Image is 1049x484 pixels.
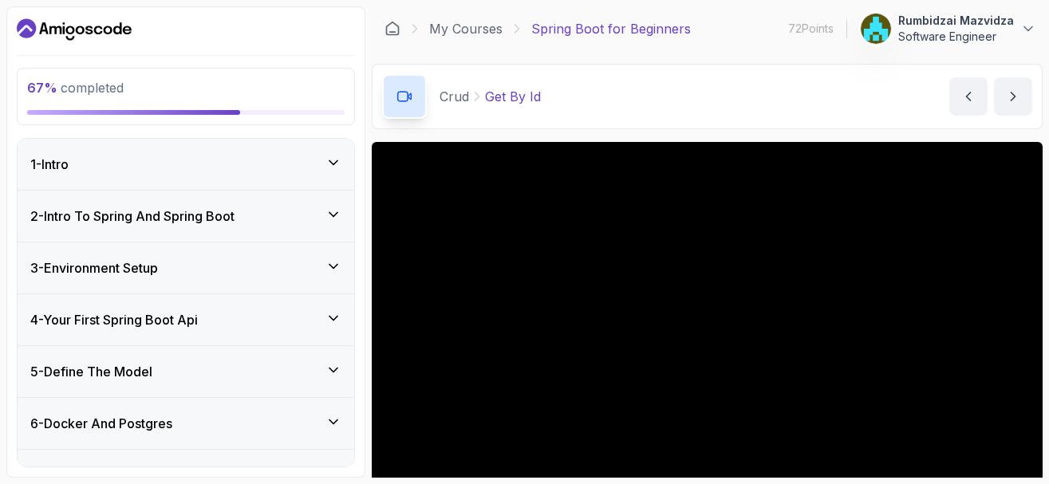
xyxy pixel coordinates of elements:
a: My Courses [429,19,503,38]
h3: 2 - Intro To Spring And Spring Boot [30,207,235,226]
img: user profile image [861,14,891,44]
button: previous content [949,77,988,116]
a: Dashboard [385,21,400,37]
p: Rumbidzai Mazvidza [898,13,1014,29]
span: completed [27,80,124,96]
button: 6-Docker And Postgres [18,398,354,449]
button: 2-Intro To Spring And Spring Boot [18,191,354,242]
button: 4-Your First Spring Boot Api [18,294,354,345]
h3: 5 - Define The Model [30,362,152,381]
h3: 3 - Environment Setup [30,258,158,277]
button: user profile imageRumbidzai MazvidzaSoftware Engineer [860,13,1036,45]
button: 1-Intro [18,139,354,190]
span: 67 % [27,80,57,96]
h3: 6 - Docker And Postgres [30,414,172,433]
p: 72 Points [788,21,834,37]
h3: 1 - Intro [30,155,69,174]
p: Get By Id [485,87,541,106]
button: 3-Environment Setup [18,242,354,293]
p: Crud [440,87,469,106]
a: Dashboard [17,17,132,42]
p: Software Engineer [898,29,1014,45]
button: next content [994,77,1032,116]
p: Spring Boot for Beginners [531,19,691,38]
h3: 4 - Your First Spring Boot Api [30,310,198,329]
button: 5-Define The Model [18,346,354,397]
